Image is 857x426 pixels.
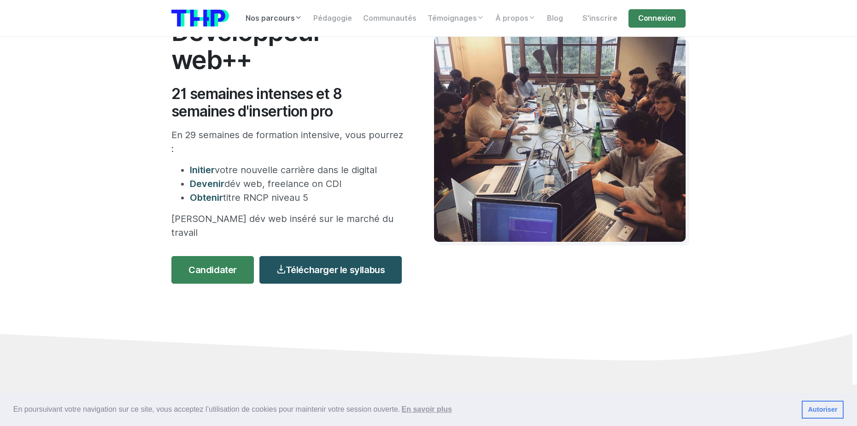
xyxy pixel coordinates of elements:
li: dév web, freelance on CDI [190,177,406,191]
span: En poursuivant votre navigation sur ce site, vous acceptez l’utilisation de cookies pour mainteni... [13,403,794,416]
a: S'inscrire [577,9,623,28]
a: Candidater [171,256,254,284]
li: titre RNCP niveau 5 [190,191,406,204]
span: Devenir [190,178,224,189]
a: Témoignages [422,9,490,28]
a: À propos [490,9,541,28]
a: Blog [541,9,569,28]
a: Nos parcours [240,9,308,28]
img: Travail [434,36,686,242]
a: Pédagogie [308,9,358,28]
p: [PERSON_NAME] dév web inséré sur le marché du travail [171,212,406,239]
img: logo [171,10,229,27]
a: Connexion [628,9,686,28]
a: dismiss cookie message [802,401,844,419]
h2: 21 semaines intenses et 8 semaines d'insertion pro [171,85,406,121]
span: Initier [190,164,215,175]
a: learn more about cookies [400,403,453,416]
a: Communautés [358,9,422,28]
span: Obtenir [190,192,223,203]
p: En 29 semaines de formation intensive, vous pourrez : [171,128,406,156]
li: votre nouvelle carrière dans le digital [190,163,406,177]
a: Télécharger le syllabus [259,256,402,284]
